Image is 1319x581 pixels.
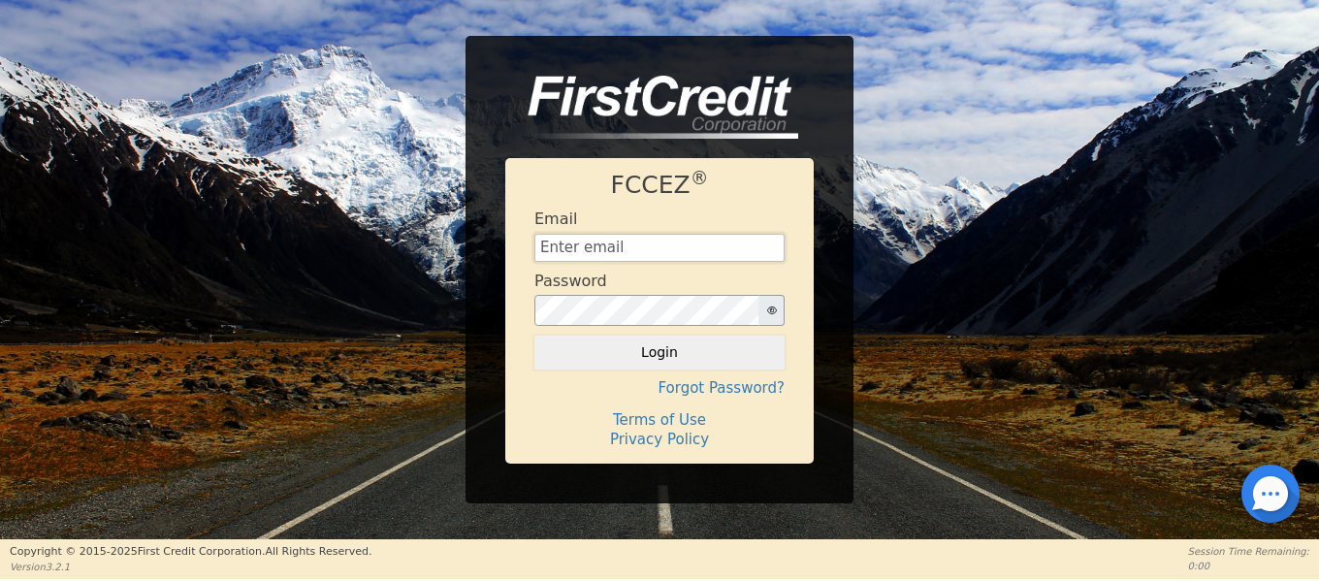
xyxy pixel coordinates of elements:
p: 0:00 [1188,559,1309,573]
h4: Forgot Password? [534,379,785,397]
p: Copyright © 2015- 2025 First Credit Corporation. [10,544,371,561]
h1: FCCEZ [534,171,785,200]
input: Enter email [534,234,785,263]
input: password [534,295,759,326]
p: Version 3.2.1 [10,560,371,574]
h4: Email [534,210,577,228]
sup: ® [691,168,709,188]
span: All Rights Reserved. [265,545,371,558]
h4: Terms of Use [534,411,785,429]
p: Session Time Remaining: [1188,544,1309,559]
img: logo-CMu_cnol.png [505,76,798,140]
button: Login [534,336,785,369]
h4: Password [534,272,607,290]
h4: Privacy Policy [534,431,785,448]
